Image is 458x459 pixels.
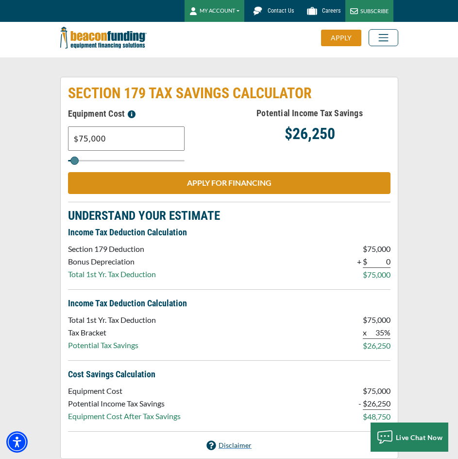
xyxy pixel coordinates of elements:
p: SECTION 179 TAX SAVINGS CALCULATOR [68,85,390,102]
p: Total 1st Yr. Tax Deduction [68,314,156,326]
h5: Potential Income Tax Savings [229,106,390,121]
p: + [357,256,361,267]
p: 48,750 [367,411,390,423]
p: x [363,327,367,339]
p: Income Tax Deduction Calculation [68,298,390,309]
p: 26,250 [367,340,390,352]
input: Text field [68,126,185,151]
a: Disclaimer [206,440,252,451]
button: Toggle navigation [369,29,398,46]
p: Section 179 Deduction [68,243,156,255]
p: UNDERSTAND YOUR ESTIMATE [68,210,390,222]
p: 0 [367,256,390,268]
img: Beacon Funding chat [249,2,266,19]
p: $ [363,340,367,352]
p: $ [363,398,367,410]
p: $26,250 [229,128,390,140]
p: $ [363,314,367,326]
a: Contact Us [244,2,299,19]
a: APPLY FOR FINANCING [68,172,390,194]
div: APPLY [321,30,361,46]
p: 35% [367,327,390,339]
p: 75,000 [367,243,390,255]
p: Equipment Cost [68,385,181,397]
a: APPLY [321,30,369,46]
p: $ [363,385,367,397]
p: 26,250 [367,398,390,410]
img: section-179-tooltip [128,110,136,118]
span: Live Chat Now [396,433,443,441]
p: $ [363,411,367,423]
div: Accessibility Menu [6,431,28,453]
p: Bonus Depreciation [68,256,156,267]
button: Live Chat Now [371,423,448,452]
span: Careers [322,7,340,14]
p: $ [363,243,367,255]
h5: Equipment Cost [68,106,229,122]
p: - [358,398,361,409]
p: Total 1st Yr. Tax Deduction [68,268,156,280]
p: 75,000 [367,269,390,281]
p: $ [363,256,367,268]
p: Tax Bracket [68,327,156,338]
p: Disclaimer [219,440,252,451]
p: Income Tax Deduction Calculation [68,227,390,238]
p: Equipment Cost After Tax Savings [68,410,181,422]
p: 75,000 [367,385,390,397]
input: Select range [68,160,185,161]
p: $ [363,269,367,281]
p: Potential Income Tax Savings [68,398,181,409]
p: Cost Savings Calculation [68,369,390,380]
button: Please enter a value between $3,000 and $3,000,000 [125,106,138,122]
p: Potential Tax Savings [68,339,156,351]
span: Contact Us [268,7,294,14]
a: Beacon Funding Careers Careers - open in a new tab [299,2,345,19]
p: 75,000 [367,314,390,326]
img: Beacon Funding Corporation logo [60,22,147,53]
img: Beacon Funding Careers [304,2,321,19]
